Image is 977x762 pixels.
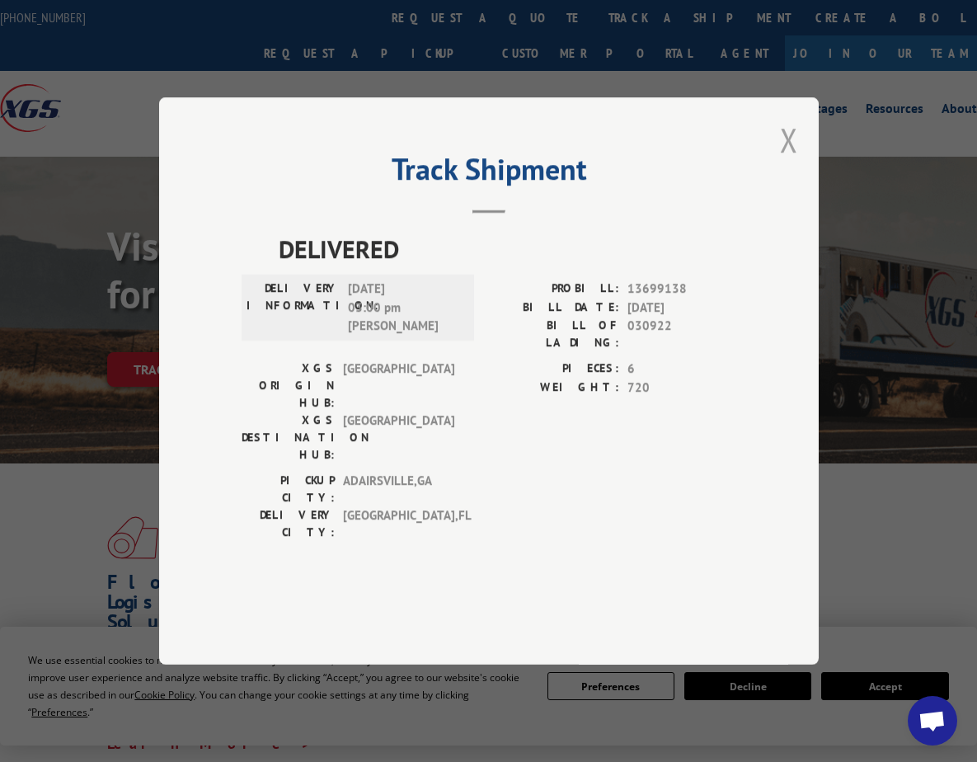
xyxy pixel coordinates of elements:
label: DELIVERY CITY: [242,506,335,541]
span: 13699138 [627,280,736,299]
label: XGS ORIGIN HUB: [242,360,335,412]
label: BILL DATE: [489,299,619,317]
label: WEIGHT: [489,379,619,397]
span: 720 [627,379,736,397]
span: DELIVERED [279,230,736,267]
label: PICKUP CITY: [242,472,335,506]
span: ADAIRSVILLE , GA [343,472,454,506]
span: [GEOGRAPHIC_DATA] , FL [343,506,454,541]
span: 030922 [627,317,736,351]
span: [DATE] 03:00 pm [PERSON_NAME] [348,280,459,336]
button: Close modal [780,118,798,162]
label: BILL OF LADING: [489,317,619,351]
span: [DATE] [627,299,736,317]
label: PROBILL: [489,280,619,299]
label: PIECES: [489,360,619,379]
h2: Track Shipment [242,158,736,189]
span: [GEOGRAPHIC_DATA] [343,360,454,412]
div: Open chat [908,696,957,746]
span: [GEOGRAPHIC_DATA] [343,412,454,463]
label: DELIVERY INFORMATION: [247,280,340,336]
span: 6 [627,360,736,379]
label: XGS DESTINATION HUB: [242,412,335,463]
